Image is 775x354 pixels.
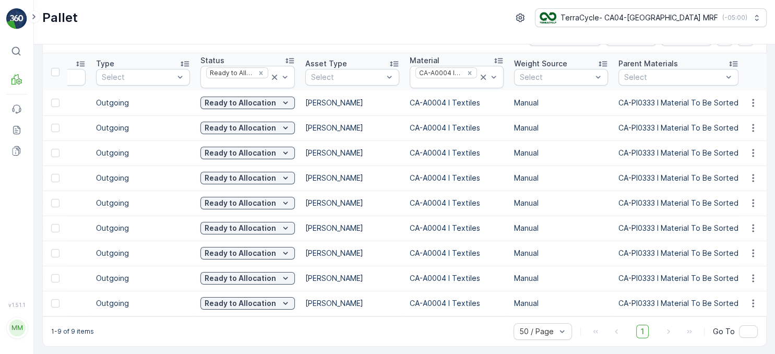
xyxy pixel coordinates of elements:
[410,223,504,233] p: CA-A0004 I Textiles
[410,55,439,66] p: Material
[51,299,59,308] div: Toggle Row Selected
[410,298,504,309] p: CA-A0004 I Textiles
[96,148,190,158] p: Outgoing
[624,72,722,82] p: Select
[514,148,608,158] p: Manual
[200,222,295,234] button: Ready to Allocation
[102,72,174,82] p: Select
[200,122,295,134] button: Ready to Allocation
[618,273,738,284] p: CA-PI0333 I Material To Be Sorted
[618,148,738,158] p: CA-PI0333 I Material To Be Sorted
[51,149,59,157] div: Toggle Row Selected
[514,248,608,258] p: Manual
[305,273,399,284] p: [PERSON_NAME]
[96,248,190,258] p: Outgoing
[96,273,190,284] p: Outgoing
[311,72,383,82] p: Select
[305,173,399,183] p: [PERSON_NAME]
[305,123,399,133] p: [PERSON_NAME]
[305,248,399,258] p: [PERSON_NAME]
[520,72,592,82] p: Select
[205,123,276,133] p: Ready to Allocation
[207,68,255,78] div: Ready to Allocation
[6,8,27,29] img: logo
[514,273,608,284] p: Manual
[305,223,399,233] p: [PERSON_NAME]
[514,98,608,108] p: Manual
[410,98,504,108] p: CA-A0004 I Textiles
[205,298,276,309] p: Ready to Allocation
[96,198,190,208] p: Outgoing
[96,98,190,108] p: Outgoing
[51,199,59,207] div: Toggle Row Selected
[96,123,190,133] p: Outgoing
[410,123,504,133] p: CA-A0004 I Textiles
[561,13,718,23] p: TerraCycle- CA04-[GEOGRAPHIC_DATA] MRF
[410,173,504,183] p: CA-A0004 I Textiles
[410,273,504,284] p: CA-A0004 I Textiles
[51,249,59,257] div: Toggle Row Selected
[205,223,276,233] p: Ready to Allocation
[722,14,747,22] p: ( -05:00 )
[636,325,649,338] span: 1
[514,198,608,208] p: Manual
[540,12,556,23] img: TC_8rdWMmT_gp9TRR3.png
[200,272,295,285] button: Ready to Allocation
[514,123,608,133] p: Manual
[51,224,59,232] div: Toggle Row Selected
[51,274,59,282] div: Toggle Row Selected
[618,123,738,133] p: CA-PI0333 I Material To Be Sorted
[6,310,27,346] button: MM
[618,58,678,69] p: Parent Materials
[305,298,399,309] p: [PERSON_NAME]
[410,148,504,158] p: CA-A0004 I Textiles
[205,273,276,284] p: Ready to Allocation
[305,148,399,158] p: [PERSON_NAME]
[535,8,767,27] button: TerraCycle- CA04-[GEOGRAPHIC_DATA] MRF(-05:00)
[305,98,399,108] p: [PERSON_NAME]
[514,173,608,183] p: Manual
[96,298,190,309] p: Outgoing
[255,69,267,77] div: Remove Ready to Allocation
[51,124,59,132] div: Toggle Row Selected
[618,98,738,108] p: CA-PI0333 I Material To Be Sorted
[200,197,295,209] button: Ready to Allocation
[51,99,59,107] div: Toggle Row Selected
[410,248,504,258] p: CA-A0004 I Textiles
[205,248,276,258] p: Ready to Allocation
[96,173,190,183] p: Outgoing
[51,174,59,182] div: Toggle Row Selected
[618,198,738,208] p: CA-PI0333 I Material To Be Sorted
[96,58,114,69] p: Type
[205,98,276,108] p: Ready to Allocation
[514,58,567,69] p: Weight Source
[618,248,738,258] p: CA-PI0333 I Material To Be Sorted
[200,247,295,259] button: Ready to Allocation
[410,198,504,208] p: CA-A0004 I Textiles
[416,68,463,78] div: CA-A0004 I Textiles
[464,69,475,77] div: Remove CA-A0004 I Textiles
[200,97,295,109] button: Ready to Allocation
[514,298,608,309] p: Manual
[618,298,738,309] p: CA-PI0333 I Material To Be Sorted
[514,223,608,233] p: Manual
[305,58,347,69] p: Asset Type
[9,320,26,336] div: MM
[618,223,738,233] p: CA-PI0333 I Material To Be Sorted
[713,326,735,337] span: Go To
[205,198,276,208] p: Ready to Allocation
[205,173,276,183] p: Ready to Allocation
[42,9,78,26] p: Pallet
[205,148,276,158] p: Ready to Allocation
[200,147,295,159] button: Ready to Allocation
[51,327,94,336] p: 1-9 of 9 items
[305,198,399,208] p: [PERSON_NAME]
[96,223,190,233] p: Outgoing
[200,55,224,66] p: Status
[618,173,738,183] p: CA-PI0333 I Material To Be Sorted
[6,302,27,308] span: v 1.51.1
[200,172,295,184] button: Ready to Allocation
[200,297,295,310] button: Ready to Allocation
